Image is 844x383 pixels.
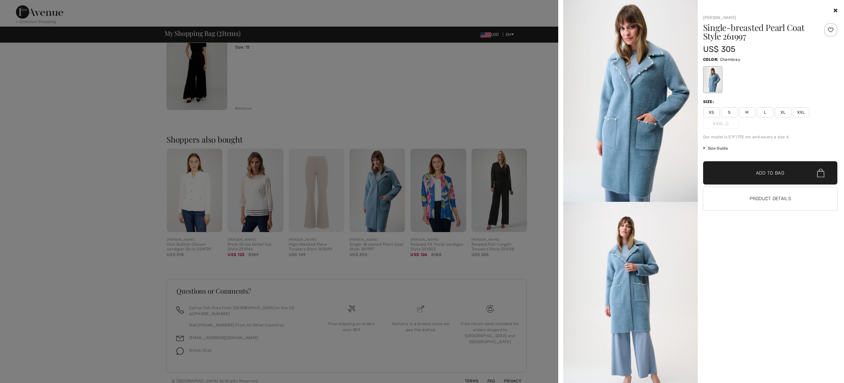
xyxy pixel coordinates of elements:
[703,145,728,151] span: Size Guide
[703,161,838,185] button: Add to Bag
[703,107,720,117] span: XS
[703,15,736,20] a: [PERSON_NAME]
[703,45,736,54] span: US$ 305
[16,5,29,11] span: Chat
[725,122,729,125] img: ring-m.svg
[817,169,824,177] img: Bag.svg
[739,107,756,117] span: M
[703,119,739,129] span: XXXL
[704,67,721,92] div: Chambray
[775,107,791,117] span: XL
[720,57,740,62] span: Chambray
[703,23,815,41] h1: Single-breasted Pearl Coat Style 261997
[703,99,716,105] div: Size:
[703,57,719,62] span: Color:
[793,107,809,117] span: XXL
[757,107,774,117] span: L
[703,134,838,140] div: Our model is 5'9"/175 cm and wears a size 6.
[703,187,838,210] button: Product Details
[721,107,738,117] span: S
[756,170,785,177] span: Add to Bag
